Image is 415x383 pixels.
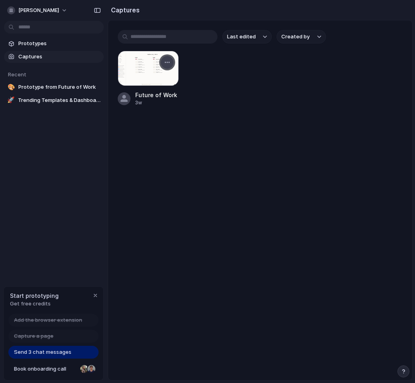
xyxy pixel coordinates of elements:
span: Send 3 chat messages [14,348,71,356]
span: Last edited [227,33,256,41]
div: Nicole Kubica [79,364,89,374]
span: Trending Templates & Dashboard Redesign [18,96,101,104]
span: Book onboarding call [14,365,77,373]
span: Prototype from Future of Work [18,83,101,91]
span: [PERSON_NAME] [18,6,59,14]
span: Get free credits [10,300,59,308]
span: Created by [281,33,310,41]
a: Prototypes [4,38,104,50]
span: Add the browser extension [14,316,82,324]
span: Prototypes [18,40,101,48]
a: Book onboarding call [8,363,99,375]
span: Future of Work [135,91,179,99]
span: Captures [18,53,101,61]
a: 🎨Prototype from Future of Work [4,81,104,93]
div: 🎨 [7,83,15,91]
span: Recent [8,71,26,78]
h2: Captures [108,5,140,15]
div: 🚀 [7,96,15,104]
a: Captures [4,51,104,63]
div: 3w [135,99,179,106]
button: Last edited [222,30,272,44]
span: Capture a page [14,332,53,340]
span: Start prototyping [10,291,59,300]
div: Christian Iacullo [87,364,96,374]
a: 🚀Trending Templates & Dashboard Redesign [4,94,104,106]
button: Created by [277,30,326,44]
button: [PERSON_NAME] [4,4,71,17]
